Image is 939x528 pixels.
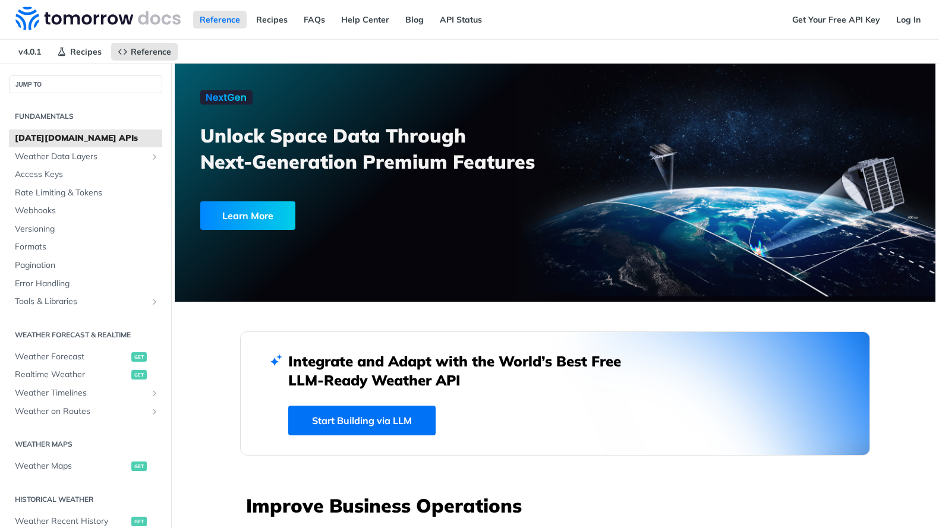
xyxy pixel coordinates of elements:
a: Realtime Weatherget [9,366,162,384]
span: Weather Recent History [15,516,128,527]
a: Recipes [51,43,108,61]
span: [DATE][DOMAIN_NAME] APIs [15,132,159,144]
span: get [131,517,147,526]
h2: Historical Weather [9,494,162,505]
span: Weather Forecast [15,351,128,363]
a: Formats [9,238,162,256]
h2: Integrate and Adapt with the World’s Best Free LLM-Ready Weather API [288,352,639,390]
a: Tools & LibrariesShow subpages for Tools & Libraries [9,293,162,311]
a: Learn More [200,201,494,230]
span: get [131,370,147,380]
div: Learn More [200,201,295,230]
h3: Improve Business Operations [246,492,870,518]
a: Weather Mapsget [9,457,162,475]
a: Recipes [250,11,294,29]
span: Tools & Libraries [15,296,147,308]
button: JUMP TO [9,75,162,93]
a: Get Your Free API Key [786,11,887,29]
img: NextGen [200,90,253,105]
a: Reference [193,11,247,29]
a: Pagination [9,257,162,274]
span: Recipes [70,46,102,57]
span: get [131,352,147,362]
a: [DATE][DOMAIN_NAME] APIs [9,129,162,147]
a: FAQs [297,11,332,29]
span: get [131,461,147,471]
a: Start Building via LLM [288,406,436,435]
span: Realtime Weather [15,369,128,381]
a: Log In [890,11,927,29]
button: Show subpages for Weather on Routes [150,407,159,416]
button: Show subpages for Weather Timelines [150,388,159,398]
h2: Weather Forecast & realtime [9,330,162,340]
a: Help Center [335,11,396,29]
span: Weather Maps [15,460,128,472]
a: Weather TimelinesShow subpages for Weather Timelines [9,384,162,402]
span: Webhooks [15,205,159,217]
span: Weather Timelines [15,387,147,399]
button: Show subpages for Tools & Libraries [150,297,159,306]
h3: Unlock Space Data Through Next-Generation Premium Features [200,122,568,175]
button: Show subpages for Weather Data Layers [150,152,159,162]
span: Access Keys [15,169,159,181]
h2: Fundamentals [9,111,162,122]
a: Webhooks [9,202,162,220]
a: API Status [433,11,489,29]
a: Weather on RoutesShow subpages for Weather on Routes [9,403,162,420]
span: Formats [15,241,159,253]
a: Blog [399,11,430,29]
a: Error Handling [9,275,162,293]
span: Pagination [15,260,159,271]
span: Weather Data Layers [15,151,147,163]
span: Reference [131,46,171,57]
a: Versioning [9,220,162,238]
span: Error Handling [15,278,159,290]
h2: Weather Maps [9,439,162,450]
a: Weather Data LayersShow subpages for Weather Data Layers [9,148,162,166]
a: Weather Forecastget [9,348,162,366]
a: Reference [111,43,178,61]
span: Weather on Routes [15,406,147,418]
a: Rate Limiting & Tokens [9,184,162,202]
span: Rate Limiting & Tokens [15,187,159,199]
span: Versioning [15,223,159,235]
span: v4.0.1 [12,43,48,61]
a: Access Keys [9,166,162,184]
img: Tomorrow.io Weather API Docs [15,7,181,30]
